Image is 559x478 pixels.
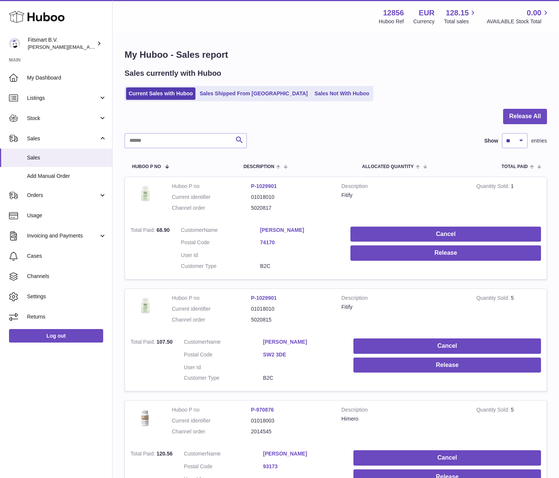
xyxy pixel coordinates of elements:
[263,450,342,457] a: [PERSON_NAME]
[263,338,342,346] a: [PERSON_NAME]
[27,115,99,122] span: Stock
[353,338,541,354] button: Cancel
[131,406,161,428] img: 128561711358723.png
[487,18,550,25] span: AVAILABLE Stock Total
[341,415,465,422] div: Himero
[251,417,330,424] dd: 01018003
[184,364,263,371] dt: User Id
[27,74,107,81] span: My Dashboard
[172,204,251,212] dt: Channel order
[156,451,173,457] span: 120.56
[184,339,207,345] span: Customer
[172,417,251,424] dt: Current identifier
[172,316,251,323] dt: Channel order
[444,18,477,25] span: Total sales
[27,95,99,102] span: Listings
[251,295,277,301] a: P-1029901
[350,227,541,242] button: Cancel
[471,289,547,333] td: 5
[251,183,277,189] a: P-1029901
[476,183,511,191] strong: Quantity Sold
[260,227,339,234] a: [PERSON_NAME]
[476,295,511,303] strong: Quantity Sold
[27,313,107,320] span: Returns
[172,194,251,201] dt: Current identifier
[341,192,465,199] div: Fitify
[260,263,339,270] dd: B2C
[476,407,511,415] strong: Quantity Sold
[527,8,541,18] span: 0.00
[251,194,330,201] dd: 01018010
[181,227,260,236] dt: Name
[362,164,414,169] span: ALLOCATED Quantity
[132,164,161,169] span: Huboo P no
[27,135,99,142] span: Sales
[9,38,20,49] img: jonathan@leaderoo.com
[156,227,170,233] span: 68.90
[341,183,465,192] strong: Description
[419,8,434,18] strong: EUR
[312,87,372,100] a: Sales Not With Huboo
[181,239,260,248] dt: Postal Code
[27,192,99,199] span: Orders
[251,428,330,435] dd: 2014545
[379,18,404,25] div: Huboo Ref
[181,252,260,259] dt: User Id
[28,36,95,51] div: Fitsmart B.V.
[27,154,107,161] span: Sales
[172,295,251,302] dt: Huboo P no
[263,374,342,382] dd: B2C
[125,68,221,78] h2: Sales currently with Huboo
[184,351,263,360] dt: Postal Code
[251,305,330,313] dd: 01018010
[484,137,498,144] label: Show
[131,227,156,235] strong: Total Paid
[350,245,541,261] button: Release
[353,450,541,466] button: Cancel
[27,253,107,260] span: Cases
[251,204,330,212] dd: 5020817
[131,339,156,347] strong: Total Paid
[184,374,263,382] dt: Customer Type
[446,8,469,18] span: 128.15
[197,87,310,100] a: Sales Shipped From [GEOGRAPHIC_DATA]
[251,316,330,323] dd: 5020815
[172,183,251,190] dt: Huboo P no
[125,49,547,61] h1: My Huboo - Sales report
[27,293,107,300] span: Settings
[251,407,274,413] a: P-970876
[471,177,547,221] td: 1
[341,406,465,415] strong: Description
[9,329,103,343] a: Log out
[263,463,342,470] a: 93173
[263,351,342,358] a: SW2 3DE
[471,401,547,445] td: 5
[503,109,547,124] button: Release All
[172,428,251,435] dt: Channel order
[131,451,156,458] strong: Total Paid
[184,450,263,459] dt: Name
[131,295,161,316] img: 128561739542540.png
[28,44,150,50] span: [PERSON_NAME][EMAIL_ADDRESS][DOMAIN_NAME]
[383,8,404,18] strong: 12856
[184,451,207,457] span: Customer
[341,304,465,311] div: Fitify
[181,227,204,233] span: Customer
[181,263,260,270] dt: Customer Type
[341,295,465,304] strong: Description
[413,18,435,25] div: Currency
[172,305,251,313] dt: Current identifier
[531,137,547,144] span: entries
[502,164,528,169] span: Total paid
[27,212,107,219] span: Usage
[184,338,263,347] dt: Name
[126,87,195,100] a: Current Sales with Huboo
[172,406,251,413] dt: Huboo P no
[27,273,107,280] span: Channels
[260,239,339,246] a: 74170
[156,339,173,345] span: 107.50
[27,173,107,180] span: Add Manual Order
[243,164,274,169] span: Description
[27,232,99,239] span: Invoicing and Payments
[444,8,477,25] a: 128.15 Total sales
